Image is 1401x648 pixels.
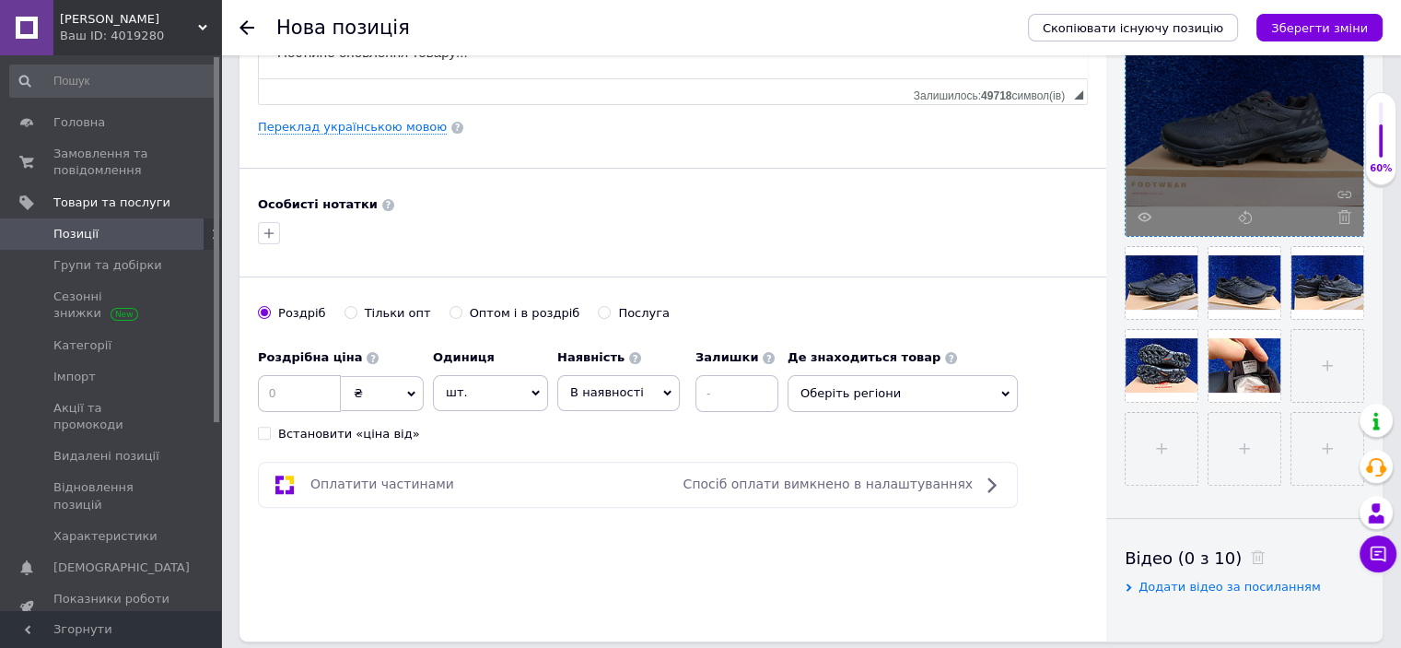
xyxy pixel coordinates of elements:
span: Скопіювати існуючу позицію [1043,21,1223,35]
div: Послуга [618,305,670,322]
span: Відновлення позицій [53,479,170,513]
b: Де знаходиться товар [788,350,940,364]
span: Відео (0 з 10) [1125,548,1242,568]
b: Особисті нотатки [258,197,378,211]
span: ₴ [354,386,363,400]
h3: Доставка: [GEOGRAPHIC_DATA] по всій території [GEOGRAPHIC_DATA]! [18,149,810,166]
input: Пошук [9,65,217,98]
h3: На мембрані - Gore-Tex (ВОДОНЕПРОНИКНІ) [18,40,810,56]
button: Зберегти зміни [1256,14,1383,41]
button: Чат з покупцем [1360,536,1396,572]
span: Оберіть регіони [788,375,1018,412]
input: - [695,375,778,412]
div: Ваш ID: 4019280 [60,28,221,44]
span: Замовлення та повідомлення [53,146,170,179]
div: Кiлькiсть символiв [914,85,1074,102]
span: Позиції [53,226,99,242]
div: 60% Якість заповнення [1365,92,1396,185]
b: Роздрібна ціна [258,350,362,364]
span: 49718 [981,89,1011,102]
span: Оплатити частинами [310,477,454,491]
span: Характеристики [53,528,158,545]
h1: Нова позиція [276,17,410,39]
span: Сезонні знижки [53,289,170,322]
div: Тільки опт [365,305,431,322]
b: Одиниця [433,350,495,364]
a: Переклад українською мовою [258,120,447,135]
div: 60% [1366,162,1395,175]
span: Показники роботи компанії [53,591,170,624]
span: Імпорт [53,369,96,385]
i: Зберегти зміни [1271,21,1368,35]
h3: В наявності розміри: [18,70,810,87]
span: Додати відео за посиланням [1138,580,1321,594]
div: Оптом і в роздріб [470,305,580,322]
div: Повернутися назад [239,20,254,35]
span: Товари та послуги [53,194,170,211]
h3: Art. - 3030-04280-0001 / ОРИГІНАЛ! [18,8,810,25]
span: Потягніть для зміни розмірів [1074,90,1083,100]
span: [DEMOGRAPHIC_DATA] [53,560,190,576]
span: Головна [53,114,105,131]
input: 0 [258,375,341,412]
span: В наявності [570,385,644,399]
span: Видалені позиції [53,448,159,465]
span: Групи та добірки [53,257,162,274]
span: шт. [433,375,548,410]
div: Встановити «ціна від» [278,426,420,442]
div: Роздріб [278,305,326,322]
button: Скопіювати існуючу позицію [1028,14,1238,41]
span: Спосіб оплати вимкнено в налаштуваннях [683,477,973,491]
span: Категорії [53,337,111,354]
span: CrossMan [60,11,198,28]
b: Залишки [695,350,758,364]
h3: В наявності є багато моделей Кросівок! Постійне оновлення товару!!! [18,180,810,214]
h3: 43 (27.5см.) | US 9.5 45 (29см.) | US 11.5 [18,101,810,135]
span: Акції та промокоди [53,400,170,433]
b: Наявність [557,350,625,364]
